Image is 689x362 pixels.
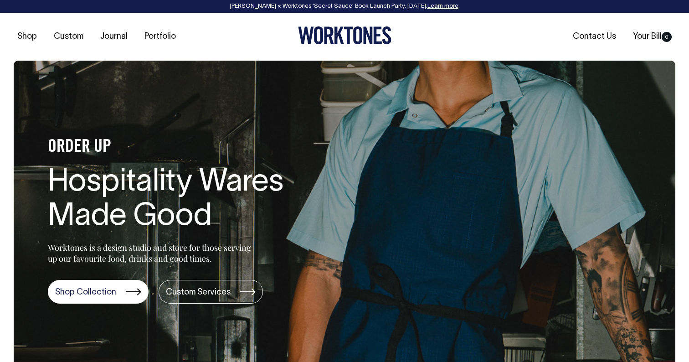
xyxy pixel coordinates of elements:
a: Journal [97,29,131,44]
a: Custom [50,29,87,44]
h1: Hospitality Wares Made Good [48,166,339,234]
a: Contact Us [569,29,620,44]
a: Learn more [427,4,458,9]
h4: ORDER UP [48,138,339,157]
a: Your Bill0 [629,29,675,44]
span: 0 [662,32,672,42]
a: Shop [14,29,41,44]
p: Worktones is a design studio and store for those serving up our favourite food, drinks and good t... [48,242,255,264]
a: Custom Services [159,280,263,304]
a: Shop Collection [48,280,149,304]
div: [PERSON_NAME] × Worktones ‘Secret Sauce’ Book Launch Party, [DATE]. . [9,3,680,10]
a: Portfolio [141,29,180,44]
